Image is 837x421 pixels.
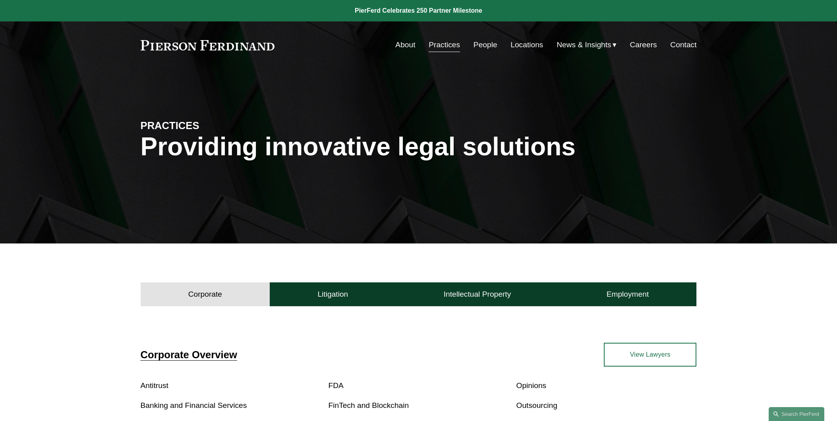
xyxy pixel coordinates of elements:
a: Opinions [516,381,546,390]
h4: Corporate [188,290,222,299]
a: Outsourcing [516,401,557,409]
h4: Litigation [317,290,348,299]
h1: Providing innovative legal solutions [141,132,697,161]
a: FDA [329,381,344,390]
a: folder dropdown [557,37,617,52]
a: Contact [670,37,696,52]
a: FinTech and Blockchain [329,401,409,409]
h4: Intellectual Property [444,290,511,299]
h4: PRACTICES [141,119,280,132]
a: About [395,37,415,52]
a: Practices [429,37,460,52]
h4: Employment [607,290,649,299]
a: People [474,37,497,52]
a: Careers [630,37,657,52]
span: News & Insights [557,38,611,52]
a: Locations [510,37,543,52]
a: Corporate Overview [141,349,237,360]
a: View Lawyers [604,343,696,367]
a: Antitrust [141,381,168,390]
a: Banking and Financial Services [141,401,247,409]
a: Search this site [769,407,824,421]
